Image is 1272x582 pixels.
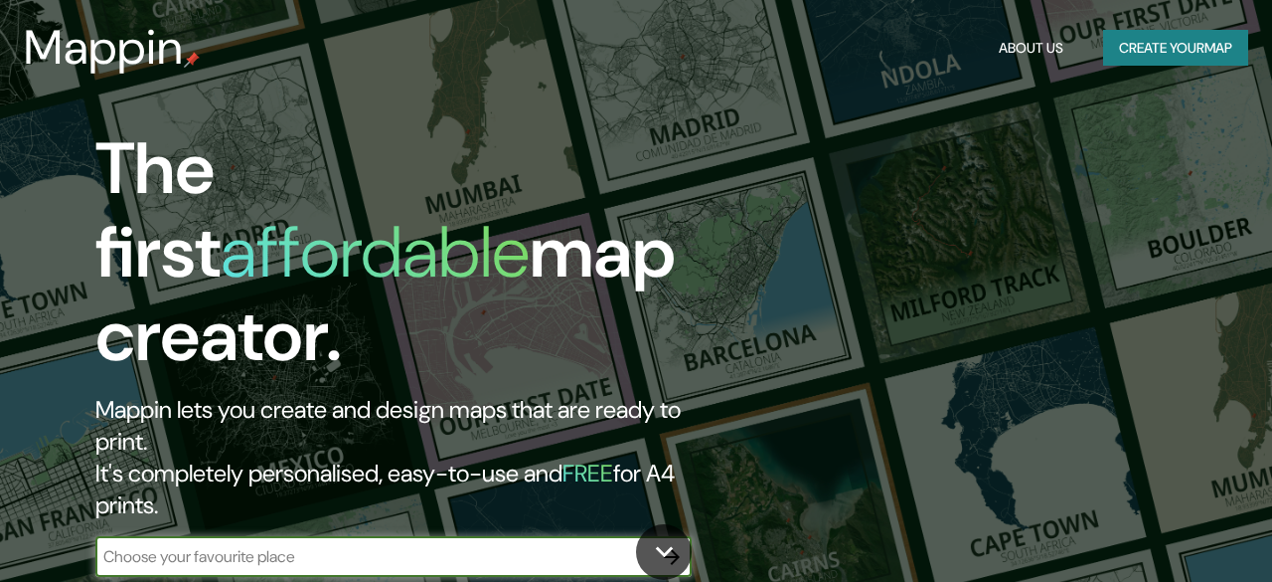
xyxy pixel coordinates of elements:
[562,458,613,488] h5: FREE
[991,30,1071,67] button: About Us
[95,545,652,568] input: Choose your favourite place
[24,20,184,76] h3: Mappin
[184,52,200,68] img: mappin-pin
[95,394,731,521] h2: Mappin lets you create and design maps that are ready to print. It's completely personalised, eas...
[221,206,530,298] h1: affordable
[1103,30,1248,67] button: Create yourmap
[95,127,731,394] h1: The first map creator.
